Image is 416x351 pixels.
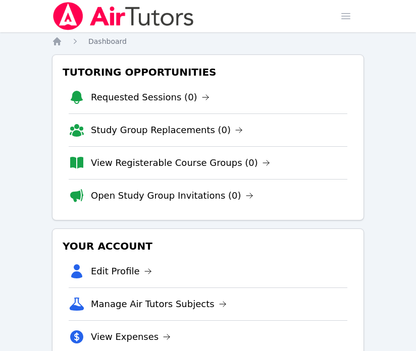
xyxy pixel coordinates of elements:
[61,237,355,255] h3: Your Account
[91,330,171,344] a: View Expenses
[91,264,152,278] a: Edit Profile
[91,189,253,203] a: Open Study Group Invitations (0)
[88,37,127,45] span: Dashboard
[91,297,227,311] a: Manage Air Tutors Subjects
[91,123,243,137] a: Study Group Replacements (0)
[61,63,355,81] h3: Tutoring Opportunities
[52,36,364,46] nav: Breadcrumb
[52,2,195,30] img: Air Tutors
[91,90,210,104] a: Requested Sessions (0)
[91,156,270,170] a: View Registerable Course Groups (0)
[88,36,127,46] a: Dashboard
